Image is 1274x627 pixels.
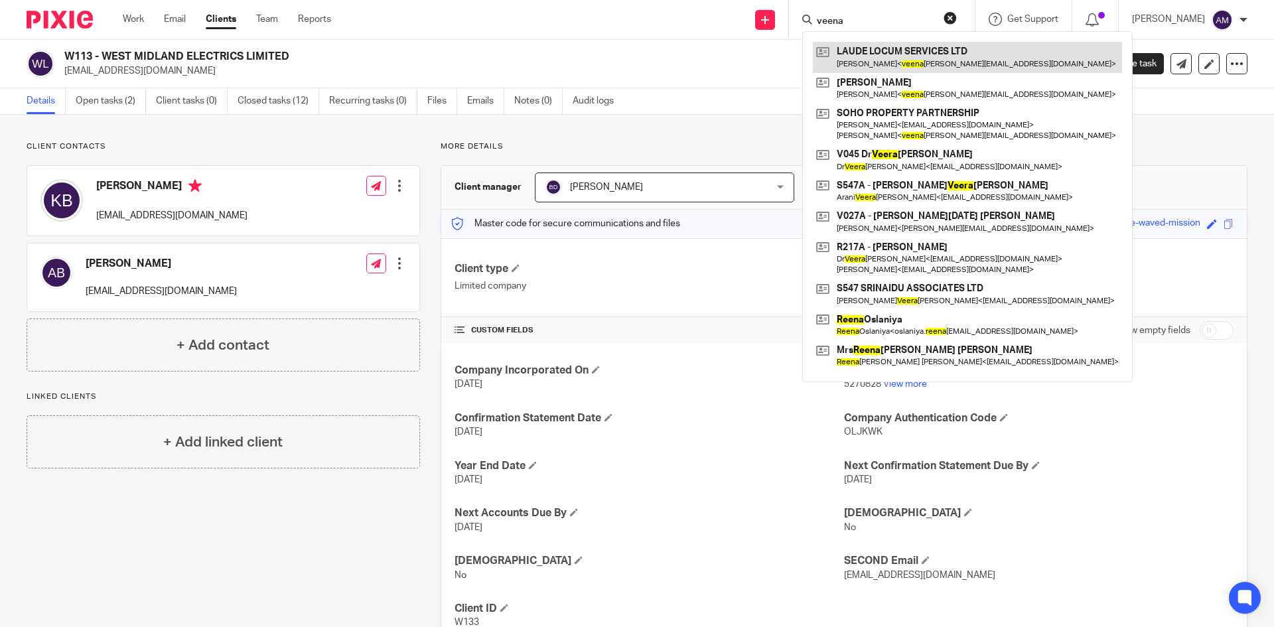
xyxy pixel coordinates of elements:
img: svg%3E [40,257,72,289]
p: [EMAIL_ADDRESS][DOMAIN_NAME] [64,64,1067,78]
p: Linked clients [27,391,420,402]
h4: Confirmation Statement Date [455,411,844,425]
a: Notes (0) [514,88,563,114]
img: svg%3E [1212,9,1233,31]
h4: + Add linked client [163,432,283,453]
h4: + Add contact [177,335,269,356]
a: Recurring tasks (0) [329,88,417,114]
h4: Next Confirmation Statement Due By [844,459,1234,473]
h4: Client ID [455,602,844,616]
h4: Company Incorporated On [455,364,844,378]
h4: CUSTOM FIELDS [455,325,844,336]
img: svg%3E [40,179,83,222]
a: Reports [298,13,331,26]
a: Open tasks (2) [76,88,146,114]
p: [EMAIL_ADDRESS][DOMAIN_NAME] [86,285,237,298]
h4: [DEMOGRAPHIC_DATA] [455,554,844,568]
h4: [DEMOGRAPHIC_DATA] [844,506,1234,520]
a: Team [256,13,278,26]
p: Master code for secure communications and files [451,217,680,230]
span: [DATE] [455,475,482,484]
h3: Client manager [455,180,522,194]
span: [EMAIL_ADDRESS][DOMAIN_NAME] [844,571,995,580]
span: [PERSON_NAME] [570,182,643,192]
img: Pixie [27,11,93,29]
p: [PERSON_NAME] [1132,13,1205,26]
h4: Next Accounts Due By [455,506,844,520]
span: [DATE] [455,523,482,532]
span: No [844,523,856,532]
input: Search [815,16,935,28]
img: svg%3E [545,179,561,195]
i: Primary [188,179,202,192]
h4: Client type [455,262,844,276]
h4: SECOND Email [844,554,1234,568]
h4: Company Authentication Code [844,411,1234,425]
p: More details [441,141,1247,152]
img: svg%3E [27,50,54,78]
h4: [PERSON_NAME] [86,257,237,271]
span: 5270828 [844,380,881,389]
a: Details [27,88,66,114]
a: Email [164,13,186,26]
h4: Year End Date [455,459,844,473]
p: Limited company [455,279,844,293]
a: Client tasks (0) [156,88,228,114]
a: Files [427,88,457,114]
a: Closed tasks (12) [238,88,319,114]
span: [DATE] [844,475,872,484]
label: Show empty fields [1114,324,1190,337]
h4: [PERSON_NAME] [96,179,248,196]
span: W133 [455,618,479,627]
a: Audit logs [573,88,624,114]
a: Work [123,13,144,26]
span: [DATE] [455,380,482,389]
a: View more [883,380,927,389]
span: [DATE] [455,427,482,437]
h2: W113 - WEST MIDLAND ELECTRICS LIMITED [64,50,867,64]
a: Emails [467,88,504,114]
p: Client contacts [27,141,420,152]
button: Clear [944,11,957,25]
span: OLJKWK [844,427,883,437]
p: [EMAIL_ADDRESS][DOMAIN_NAME] [96,209,248,222]
span: No [455,571,466,580]
span: Get Support [1007,15,1058,24]
a: Clients [206,13,236,26]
